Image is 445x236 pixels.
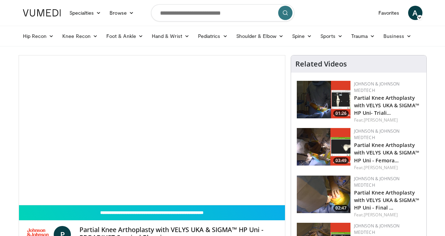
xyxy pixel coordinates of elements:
[333,157,349,164] span: 03:49
[297,81,350,118] a: 01:26
[147,29,194,43] a: Hand & Wrist
[354,164,421,171] div: Feat.
[364,117,398,123] a: [PERSON_NAME]
[354,94,419,116] a: Partial Knee Arthoplasty with VELYS UKA & SIGMA™ HP Uni- Triali…
[297,81,350,118] img: 54517014-b7e0-49d7-8366-be4d35b6cc59.png.150x105_q85_crop-smart_upscale.png
[288,29,316,43] a: Spine
[297,128,350,166] img: 13513cbe-2183-4149-ad2a-2a4ce2ec625a.png.150x105_q85_crop-smart_upscale.png
[19,29,58,43] a: Hip Recon
[297,176,350,213] a: 02:47
[333,205,349,211] span: 02:47
[408,6,422,20] a: A
[364,212,398,218] a: [PERSON_NAME]
[297,128,350,166] a: 03:49
[102,29,147,43] a: Foot & Ankle
[374,6,404,20] a: Favorites
[316,29,347,43] a: Sports
[295,60,347,68] h4: Related Videos
[194,29,232,43] a: Pediatrics
[354,117,421,123] div: Feat.
[354,142,419,163] a: Partial Knee Arthoplasty with VELYS UKA & SIGMA™ HP Uni - Femora…
[379,29,416,43] a: Business
[65,6,106,20] a: Specialties
[58,29,102,43] a: Knee Recon
[354,81,400,93] a: Johnson & Johnson MedTech
[19,55,285,205] video-js: Video Player
[23,9,61,16] img: VuMedi Logo
[354,128,400,141] a: Johnson & Johnson MedTech
[105,6,138,20] a: Browse
[354,223,400,235] a: Johnson & Johnson MedTech
[297,176,350,213] img: 2dac1888-fcb6-4628-a152-be974a3fbb82.png.150x105_q85_crop-smart_upscale.png
[232,29,288,43] a: Shoulder & Elbow
[354,189,419,211] a: Partial Knee Arthoplasty with VELYS UKA & SIGMA™ HP Uni - Final …
[354,212,421,218] div: Feat.
[364,164,398,171] a: [PERSON_NAME]
[151,4,294,21] input: Search topics, interventions
[354,176,400,188] a: Johnson & Johnson MedTech
[347,29,379,43] a: Trauma
[333,110,349,117] span: 01:26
